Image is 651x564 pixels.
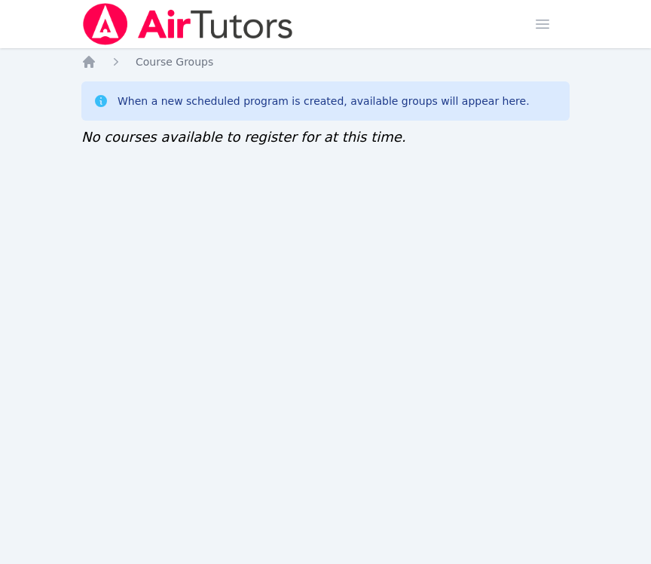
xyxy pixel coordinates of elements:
[118,93,530,109] div: When a new scheduled program is created, available groups will appear here.
[81,3,295,45] img: Air Tutors
[81,54,570,69] nav: Breadcrumb
[81,129,406,145] span: No courses available to register for at this time.
[136,56,213,68] span: Course Groups
[136,54,213,69] a: Course Groups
